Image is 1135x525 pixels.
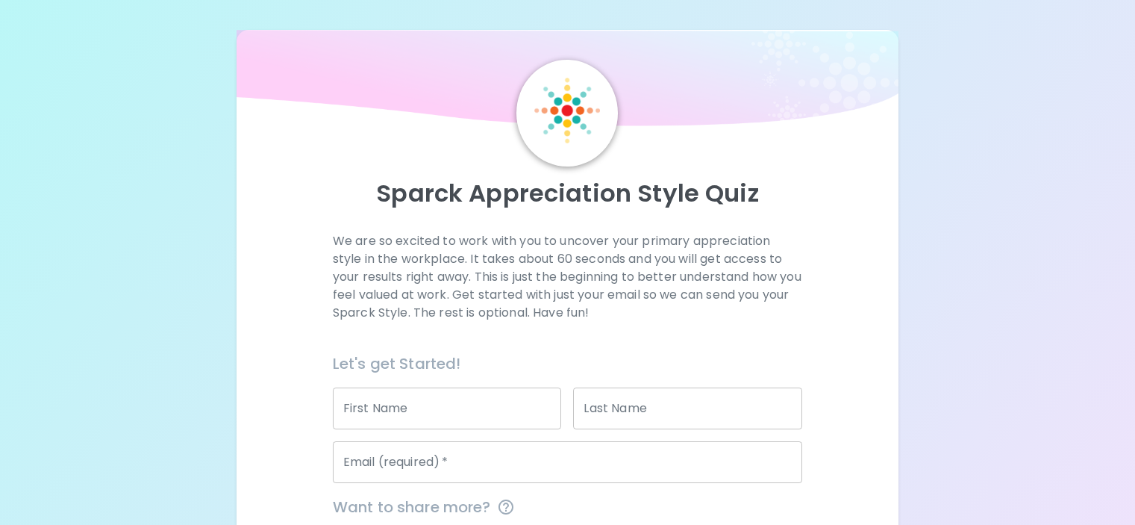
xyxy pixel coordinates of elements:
[534,78,600,143] img: Sparck Logo
[254,178,881,208] p: Sparck Appreciation Style Quiz
[333,352,802,376] h6: Let's get Started!
[497,498,515,516] svg: This information is completely confidential and only used for aggregated appreciation studies at ...
[333,232,802,322] p: We are so excited to work with you to uncover your primary appreciation style in the workplace. I...
[237,30,898,134] img: wave
[333,495,802,519] span: Want to share more?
